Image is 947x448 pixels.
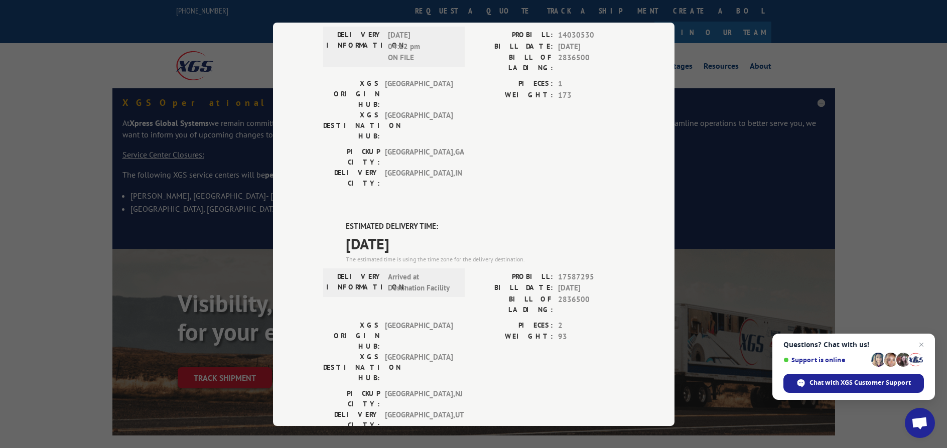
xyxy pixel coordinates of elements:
[474,293,553,315] label: BILL OF LADING:
[474,271,553,282] label: PROBILL:
[323,168,380,189] label: DELIVERY CITY:
[474,78,553,90] label: PIECES:
[388,30,456,64] span: [DATE] 04:12 pm ON FILE
[905,408,935,438] a: Open chat
[323,110,380,141] label: XGS DESTINATION HUB:
[385,320,453,351] span: [GEOGRAPHIC_DATA]
[558,78,624,90] span: 1
[558,320,624,331] span: 2
[783,356,868,364] span: Support is online
[385,409,453,430] span: [GEOGRAPHIC_DATA] , UT
[385,168,453,189] span: [GEOGRAPHIC_DATA] , IN
[558,52,624,73] span: 2836500
[474,331,553,343] label: WEIGHT:
[783,341,924,349] span: Questions? Chat with us!
[385,146,453,168] span: [GEOGRAPHIC_DATA] , GA
[558,30,624,41] span: 14030530
[783,374,924,393] span: Chat with XGS Customer Support
[558,41,624,52] span: [DATE]
[558,282,624,294] span: [DATE]
[558,89,624,101] span: 173
[385,388,453,409] span: [GEOGRAPHIC_DATA] , NJ
[323,320,380,351] label: XGS ORIGIN HUB:
[326,30,383,64] label: DELIVERY INFORMATION:
[474,52,553,73] label: BILL OF LADING:
[323,388,380,409] label: PICKUP CITY:
[388,271,456,293] span: Arrived at Destination Facility
[558,331,624,343] span: 93
[385,351,453,383] span: [GEOGRAPHIC_DATA]
[385,78,453,110] span: [GEOGRAPHIC_DATA]
[323,78,380,110] label: XGS ORIGIN HUB:
[346,232,624,254] span: [DATE]
[323,351,380,383] label: XGS DESTINATION HUB:
[474,30,553,41] label: PROBILL:
[346,254,624,263] div: The estimated time is using the time zone for the delivery destination.
[385,110,453,141] span: [GEOGRAPHIC_DATA]
[474,41,553,52] label: BILL DATE:
[326,271,383,293] label: DELIVERY INFORMATION:
[474,89,553,101] label: WEIGHT:
[558,293,624,315] span: 2836500
[474,282,553,294] label: BILL DATE:
[346,221,624,232] label: ESTIMATED DELIVERY TIME:
[323,409,380,430] label: DELIVERY CITY:
[323,146,380,168] label: PICKUP CITY:
[474,320,553,331] label: PIECES:
[809,378,911,387] span: Chat with XGS Customer Support
[558,271,624,282] span: 17587295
